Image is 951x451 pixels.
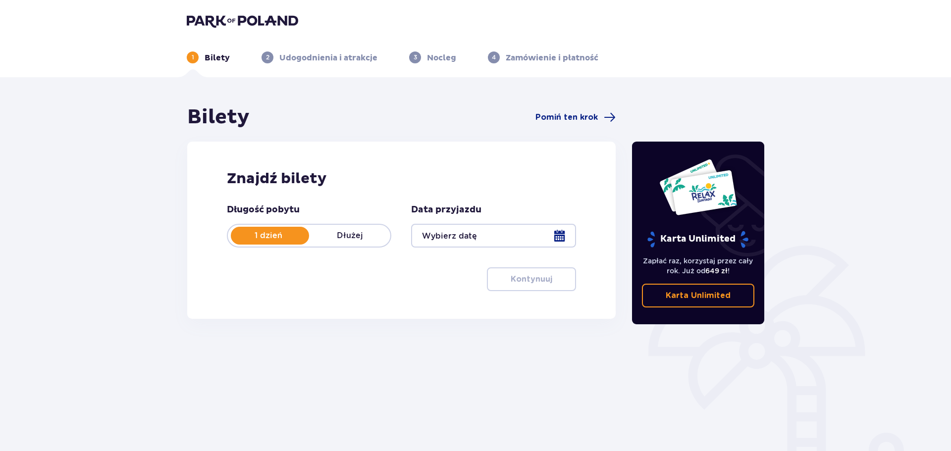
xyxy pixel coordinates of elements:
[279,52,377,63] p: Udogodnienia i atrakcje
[187,105,250,130] h1: Bilety
[228,230,309,241] p: 1 dzień
[414,53,417,62] p: 3
[205,52,230,63] p: Bilety
[646,231,749,248] p: Karta Unlimited
[427,52,456,63] p: Nocleg
[488,51,598,63] div: 4Zamówienie i płatność
[262,51,377,63] div: 2Udogodnienia i atrakcje
[666,290,731,301] p: Karta Unlimited
[409,51,456,63] div: 3Nocleg
[492,53,496,62] p: 4
[266,53,269,62] p: 2
[535,111,616,123] a: Pomiń ten krok
[506,52,598,63] p: Zamówienie i płatność
[487,267,576,291] button: Kontynuuj
[642,284,755,307] a: Karta Unlimited
[411,204,481,216] p: Data przyjazdu
[659,158,738,216] img: Dwie karty całoroczne do Suntago z napisem 'UNLIMITED RELAX', na białym tle z tropikalnymi liśćmi...
[642,256,755,276] p: Zapłać raz, korzystaj przez cały rok. Już od !
[535,112,598,123] span: Pomiń ten krok
[309,230,390,241] p: Dłużej
[511,274,552,285] p: Kontynuuj
[187,14,298,28] img: Park of Poland logo
[187,51,230,63] div: 1Bilety
[192,53,194,62] p: 1
[705,267,728,275] span: 649 zł
[227,204,300,216] p: Długość pobytu
[227,169,576,188] h2: Znajdź bilety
